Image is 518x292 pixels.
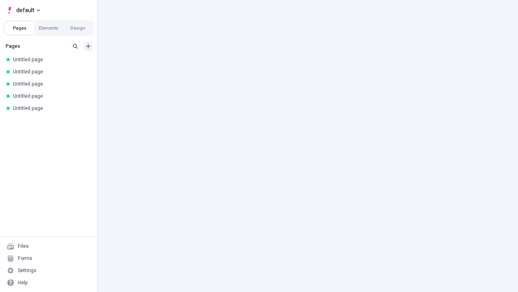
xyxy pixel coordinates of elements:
[6,43,67,49] div: Pages
[13,105,87,112] div: Untitled page
[18,243,29,249] div: Files
[5,22,34,34] button: Pages
[13,56,87,63] div: Untitled page
[13,81,87,87] div: Untitled page
[34,22,63,34] button: Elements
[3,4,43,16] button: Select site
[18,255,32,262] div: Forms
[18,279,28,286] div: Help
[63,22,92,34] button: Design
[83,41,93,51] button: Add new
[13,69,87,75] div: Untitled page
[16,5,34,15] span: default
[18,267,36,274] div: Settings
[13,93,87,99] div: Untitled page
